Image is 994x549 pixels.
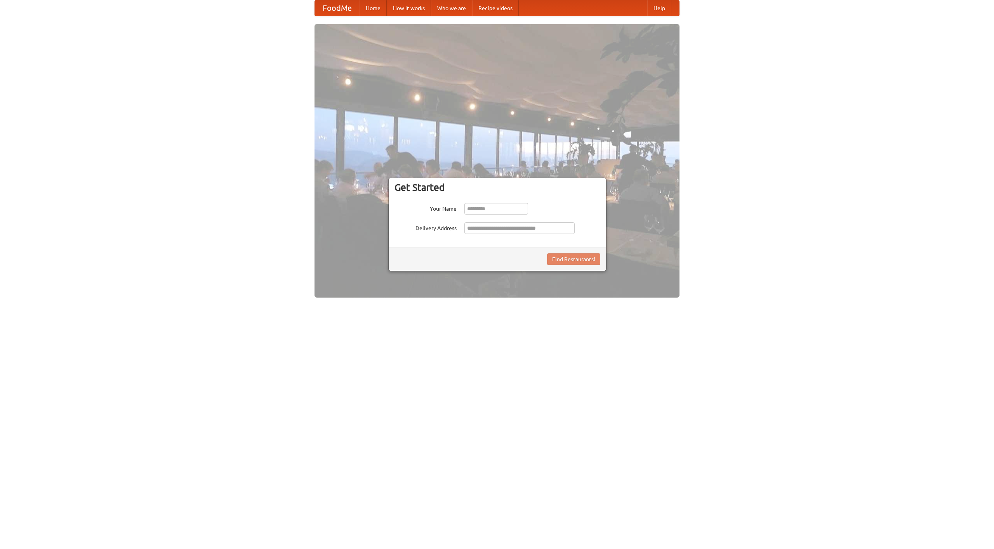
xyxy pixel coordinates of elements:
label: Your Name [394,203,457,213]
label: Delivery Address [394,222,457,232]
a: Help [647,0,671,16]
button: Find Restaurants! [547,253,600,265]
a: Recipe videos [472,0,519,16]
a: FoodMe [315,0,360,16]
a: Who we are [431,0,472,16]
h3: Get Started [394,182,600,193]
a: How it works [387,0,431,16]
a: Home [360,0,387,16]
